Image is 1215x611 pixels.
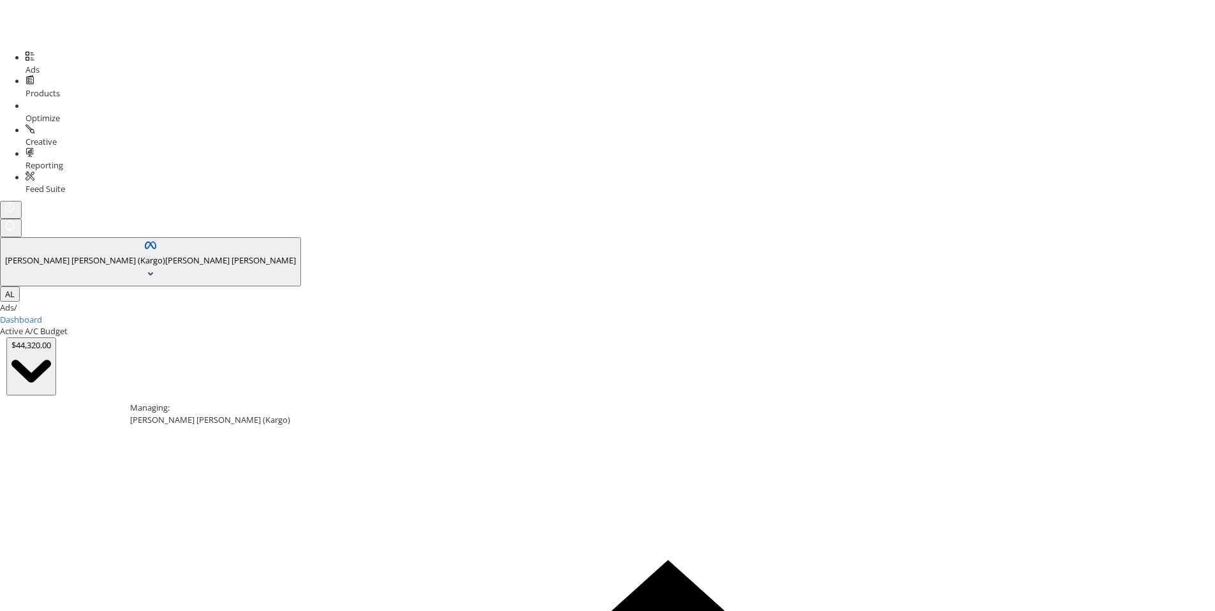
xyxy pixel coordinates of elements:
span: Ads [26,64,40,75]
div: $44,320.00 [11,339,51,351]
span: Reporting [26,159,63,171]
span: Feed Suite [26,183,65,195]
span: [PERSON_NAME] [PERSON_NAME] (Kargo) [5,254,165,266]
span: Creative [26,136,57,147]
span: Products [26,87,60,99]
button: $44,320.00 [6,337,56,395]
span: Optimize [26,112,60,124]
div: [PERSON_NAME] [PERSON_NAME] (Kargo) [130,414,1206,426]
div: Managing: [130,402,1206,414]
span: / [14,302,17,313]
span: AL [5,288,15,300]
span: [PERSON_NAME] [PERSON_NAME] [165,254,296,266]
